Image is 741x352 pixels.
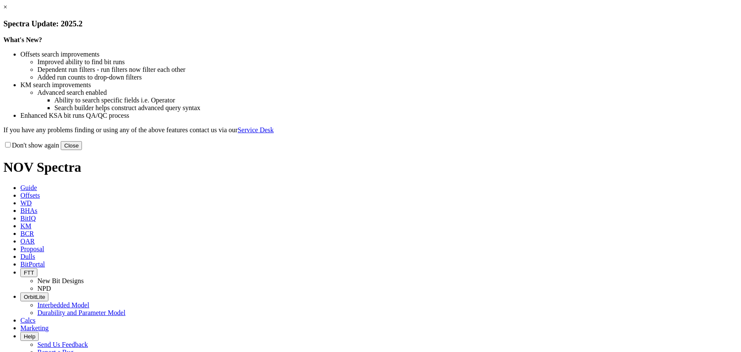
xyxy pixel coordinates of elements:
button: Close [61,141,82,150]
span: Marketing [20,324,49,332]
li: Enhanced KSA bit runs QA/QC process [20,112,738,119]
li: Ability to search specific fields i.e. Operator [54,97,738,104]
span: Offsets [20,192,40,199]
span: WD [20,199,32,207]
li: Search builder helps construct advanced query syntax [54,104,738,112]
a: New Bit Designs [37,277,84,284]
li: Advanced search enabled [37,89,738,97]
span: BCR [20,230,34,237]
input: Don't show again [5,142,11,148]
a: × [3,3,7,11]
span: OrbitLite [24,294,45,300]
label: Don't show again [3,142,59,149]
a: Durability and Parameter Model [37,309,126,316]
span: Help [24,333,35,340]
span: KM [20,222,31,230]
a: Service Desk [238,126,274,133]
span: FTT [24,270,34,276]
li: Improved ability to find bit runs [37,58,738,66]
strong: What's New? [3,36,42,43]
span: OAR [20,238,35,245]
span: BitIQ [20,215,36,222]
a: Send Us Feedback [37,341,88,348]
h3: Spectra Update: 2025.2 [3,19,738,28]
span: Proposal [20,245,44,253]
li: KM search improvements [20,81,738,89]
li: Added run counts to drop-down filters [37,74,738,81]
span: Dulls [20,253,35,260]
a: NPD [37,285,51,292]
span: BitPortal [20,261,45,268]
li: Dependent run filters - run filters now filter each other [37,66,738,74]
h1: NOV Spectra [3,159,738,175]
span: BHAs [20,207,37,214]
li: Offsets search improvements [20,51,738,58]
p: If you have any problems finding or using any of the above features contact us via our [3,126,738,134]
a: Interbedded Model [37,301,89,309]
span: Calcs [20,317,36,324]
span: Guide [20,184,37,191]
